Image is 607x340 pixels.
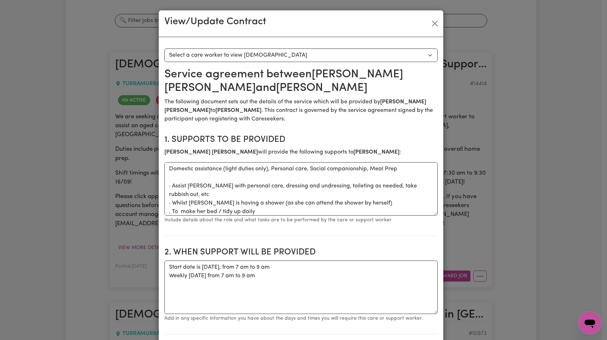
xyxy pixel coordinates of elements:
p: will provide the following supports to : [164,148,438,156]
b: [PERSON_NAME] [PERSON_NAME] [164,149,258,155]
h2: Service agreement between [PERSON_NAME] [PERSON_NAME] and [PERSON_NAME] [164,68,438,95]
small: Add in any specific information you have about the days and times you will require this care or s... [164,316,423,321]
p: The following document sets out the details of the service which will be provided by to . This co... [164,98,438,123]
small: Include details about the role and what tasks are to be performed by the care or support worker [164,217,392,223]
b: [PERSON_NAME] [215,108,261,113]
button: Close [429,18,440,29]
h2: 1. Supports to be provided [164,135,438,145]
h2: 2. When support will be provided [164,247,438,258]
textarea: Start date is [DATE], from 7 am to 9 am Weekly [DATE] from 7 am to 9 am [164,261,438,314]
textarea: Domestic assistance (light duties only), Personal care, Social companionship, Meal Prep · Assist ... [164,162,438,216]
h3: View/Update Contract [164,16,266,28]
iframe: Button to launch messaging window [578,311,601,334]
b: [PERSON_NAME] [353,149,399,155]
